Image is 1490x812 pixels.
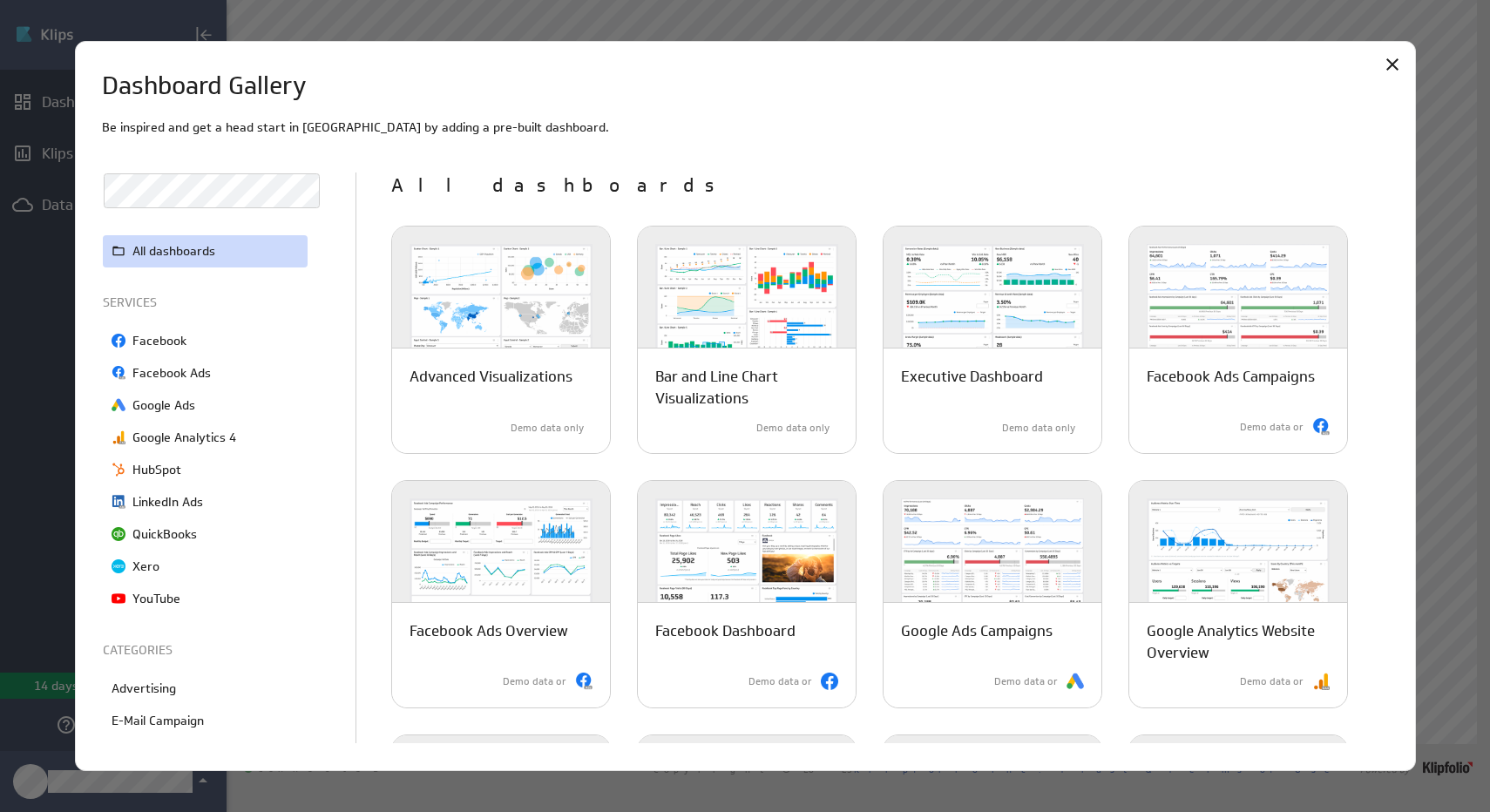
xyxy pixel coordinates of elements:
[102,118,1389,137] p: Be inspired and get a head start in [GEOGRAPHIC_DATA] by adding a pre-built dashboard.
[884,227,1101,383] img: executive_dashboard-light-600x400.png
[994,674,1058,689] p: Demo data or
[132,461,181,479] p: HubSpot
[132,590,180,608] p: YouTube
[1147,366,1315,388] p: Facebook Ads Campaigns
[112,430,125,444] img: image6502031566950861830.png
[410,620,568,642] p: Facebook Ads Overview
[103,294,312,312] p: SERVICES
[1240,420,1304,435] p: Demo data or
[112,463,125,477] img: image4788249492605619304.png
[901,620,1053,642] p: Google Ads Campaigns
[638,227,856,383] img: bar_line_chart-light-600x400.png
[638,481,856,638] img: facebook_dashboard-light-600x400.png
[821,673,838,690] img: Facebook
[112,527,125,541] img: image5502353411254158712.png
[112,398,125,412] img: image8417636050194330799.png
[1129,227,1347,383] img: facebook_ads_campaigns-light-600x400.png
[884,481,1101,638] img: google_ads_performance-light-600x400.png
[1378,50,1407,79] div: Close
[655,620,796,642] p: Facebook Dashboard
[391,173,1388,200] p: All dashboards
[132,396,195,415] p: Google Ads
[112,366,125,380] img: image2754833655435752804.png
[132,429,236,447] p: Google Analytics 4
[1067,673,1084,690] img: Google Ads
[655,366,838,409] p: Bar and Line Chart Visualizations
[511,421,584,436] p: Demo data only
[132,242,215,261] p: All dashboards
[503,674,566,689] p: Demo data or
[132,525,197,544] p: QuickBooks
[575,673,593,690] img: Facebook Ads
[1002,421,1075,436] p: Demo data only
[756,421,830,436] p: Demo data only
[1312,673,1330,690] img: Google Analytics 4
[1129,481,1347,638] img: ga_website_overview-light-600x400.png
[112,680,176,698] p: Advertising
[112,559,125,573] img: image3155776258136118639.png
[103,641,312,660] p: CATEGORIES
[132,558,159,576] p: Xero
[132,332,186,350] p: Facebook
[132,364,211,382] p: Facebook Ads
[1312,418,1330,436] img: Facebook Ads
[1240,674,1304,689] p: Demo data or
[112,592,125,606] img: image7114667537295097211.png
[410,366,572,388] p: Advanced Visualizations
[132,493,203,511] p: LinkedIn Ads
[102,68,307,105] h1: Dashboard Gallery
[901,366,1043,388] p: Executive Dashboard
[112,334,125,348] img: image729517258887019810.png
[112,495,125,509] img: image1858912082062294012.png
[112,712,204,730] p: E-Mail Campaign
[392,227,610,383] img: advanced_visualizations-light-600x400.png
[392,481,610,638] img: facebook_ads_dashboard-light-600x400.png
[1147,620,1330,664] p: Google Analytics Website Overview
[748,674,812,689] p: Demo data or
